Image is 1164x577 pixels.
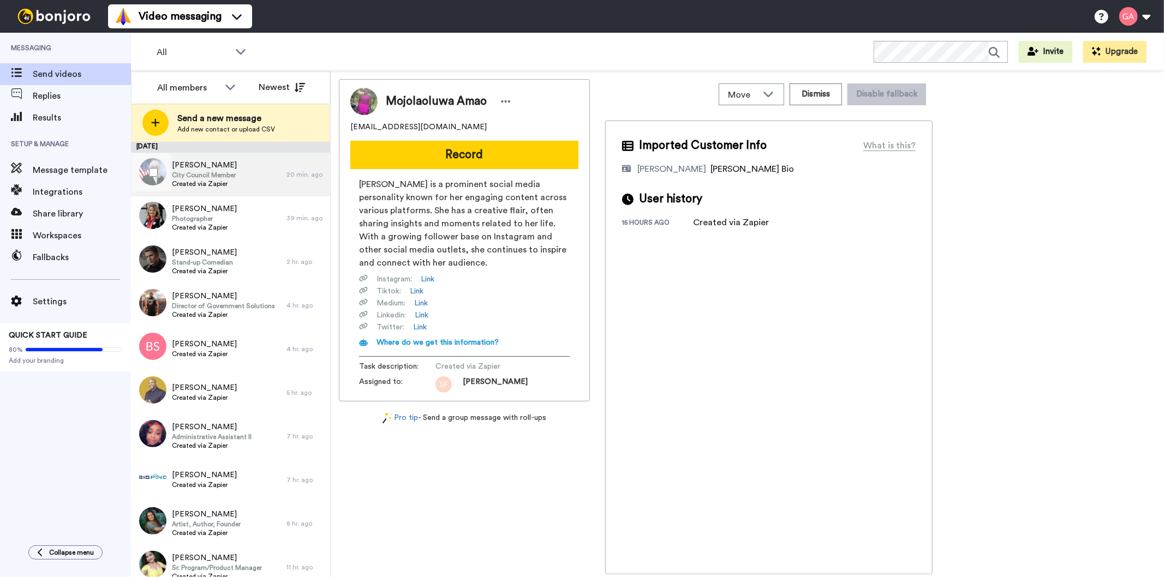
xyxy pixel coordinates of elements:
span: QUICK START GUIDE [9,332,87,339]
span: Collapse menu [49,548,94,557]
div: [DATE] [131,142,330,153]
span: Created via Zapier [172,223,237,232]
a: Link [414,298,428,309]
span: Integrations [33,185,131,199]
span: Administrative Assistant II [172,432,252,441]
img: bj-logo-header-white.svg [13,9,95,24]
span: Created via Zapier [435,361,539,372]
span: [PERSON_NAME] [172,552,262,563]
div: What is this? [863,139,916,152]
img: b877d763-a045-44be-a533-2e040b58af48.jpg [139,245,166,273]
span: Stand-up Comedian [172,258,237,267]
span: Twitter : [377,322,404,333]
span: City Council Member [172,171,237,179]
div: 20 min. ago [286,170,325,179]
span: Settings [33,295,131,308]
button: Record [350,141,578,169]
span: Created via Zapier [172,393,237,402]
div: 4 hr. ago [286,301,325,310]
span: Fallbacks [33,251,131,264]
a: Pro tip [383,412,419,424]
img: bs.png [139,333,166,360]
span: User history [639,191,702,207]
span: Created via Zapier [172,310,275,319]
span: Send videos [33,68,131,81]
span: Send a new message [177,112,275,125]
span: Created via Zapier [172,350,237,358]
span: [PERSON_NAME] [172,160,237,171]
span: Director of Government Solutions [172,302,275,310]
span: [PERSON_NAME] [172,291,275,302]
span: Tiktok : [377,286,401,297]
span: Linkedin : [377,310,406,321]
div: - Send a group message with roll-ups [339,412,590,424]
span: Medium : [377,298,405,309]
span: [PERSON_NAME] [172,203,237,214]
button: Dismiss [790,83,842,105]
div: All members [157,81,219,94]
span: [PERSON_NAME] [172,509,241,520]
span: [PERSON_NAME] [463,376,528,393]
div: 2 hr. ago [286,257,325,266]
span: [PERSON_NAME] [172,382,237,393]
button: Collapse menu [28,545,103,560]
span: Photographer [172,214,237,223]
span: [EMAIL_ADDRESS][DOMAIN_NAME] [350,122,487,133]
span: Move [728,88,757,101]
button: Invite [1019,41,1072,63]
span: Video messaging [139,9,222,24]
a: Link [410,286,423,297]
div: 15 hours ago [622,218,693,229]
span: [PERSON_NAME] [172,470,237,480]
span: Mojolaoluwa Amao [386,93,487,110]
span: [PERSON_NAME] [172,422,252,432]
div: 39 min. ago [286,214,325,223]
img: Image of Mojolaoluwa Amao [350,88,378,115]
span: Share library [33,207,131,220]
button: Upgrade [1083,41,1147,63]
span: All [157,46,230,59]
span: Created via Zapier [172,480,237,489]
span: [PERSON_NAME] [172,339,237,350]
img: 94f4c705-28c3-4241-ba6e-fda2d5853554.jpg [139,202,166,229]
span: Message template [33,164,131,177]
div: 8 hr. ago [286,519,325,528]
div: 7 hr. ago [286,476,325,484]
img: sf.png [435,376,452,393]
span: Assigned to: [359,376,435,393]
a: Link [415,310,428,321]
span: [PERSON_NAME] [172,247,237,258]
div: 11 hr. ago [286,563,325,572]
div: 7 hr. ago [286,432,325,441]
span: Created via Zapier [172,179,237,188]
span: Imported Customer Info [639,137,767,154]
span: Workspaces [33,229,131,242]
span: Add your branding [9,356,122,365]
span: Sr. Program/Product Manager [172,563,262,572]
span: [PERSON_NAME] is a prominent social media personality known for her engaging content across vario... [359,178,570,269]
span: Instagram : [377,274,412,285]
span: Results [33,111,131,124]
img: a32665ef-0bfe-49a2-a136-e77037e03c0c.jpg [139,420,166,447]
button: Newest [250,76,313,98]
span: 80% [9,345,23,354]
img: vm-color.svg [115,8,132,25]
img: 3907d990-606d-442a-9873-929a7c75f6dc.jpg [139,289,166,316]
span: Add new contact or upload CSV [177,125,275,134]
button: Disable fallback [847,83,926,105]
span: Created via Zapier [172,267,237,275]
img: d6f99164-4cba-4c88-bb54-ccf59e123362.jpg [139,464,166,491]
span: Artist, Author, Founder [172,520,241,528]
div: 4 hr. ago [286,345,325,353]
div: [PERSON_NAME] [637,163,706,176]
span: Created via Zapier [172,528,241,537]
a: Link [421,274,434,285]
span: [PERSON_NAME] Bio [711,165,794,173]
span: Created via Zapier [172,441,252,450]
a: Link [413,322,427,333]
img: e20bd2e7-15c7-41f2-a2d4-303b5f92e0be.jpg [139,376,166,404]
div: 5 hr. ago [286,388,325,397]
span: Task description : [359,361,435,372]
img: 9aa9a96f-ec66-40d9-ac27-f7e4b78008c0.jpg [139,507,166,534]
